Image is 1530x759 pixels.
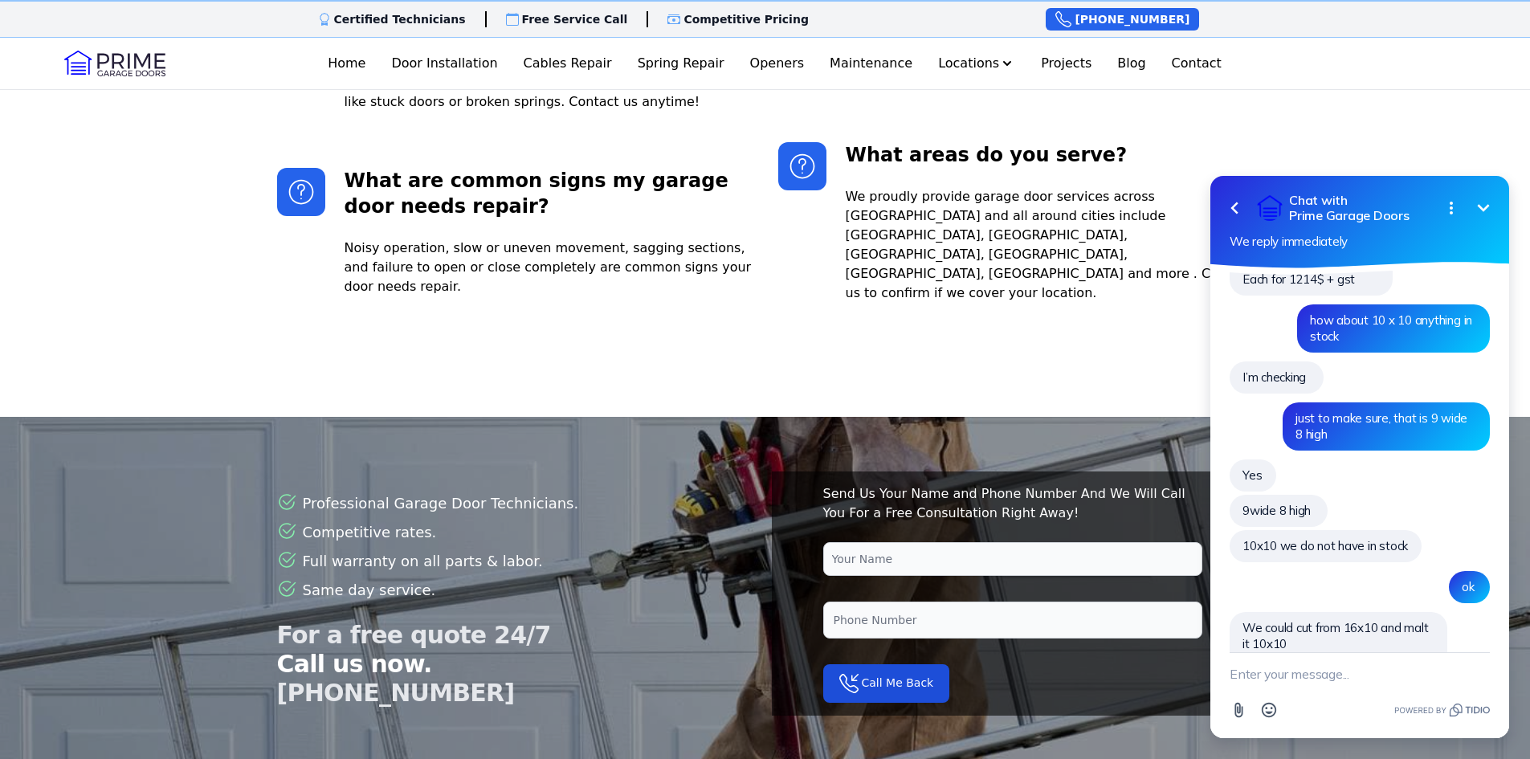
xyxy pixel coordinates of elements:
[823,542,1202,576] input: Your Name
[303,492,579,515] p: Professional Garage Door Technicians.
[517,47,618,80] a: Cables Repair
[277,621,579,650] span: For a free quote 24/7
[303,521,437,544] p: Competitive rates.
[744,47,811,80] a: Openers
[64,51,165,76] img: Logo
[1046,8,1199,31] a: [PHONE_NUMBER]
[303,579,436,602] p: Same day service.
[823,664,950,703] button: Call Me Back
[345,73,753,112] p: Yes, we offer 24/7 emergency repair services for urgent issues like stuck doors or broken springs...
[1189,140,1530,759] iframe: Tidio Chat
[1111,47,1152,80] a: Blog
[1034,47,1098,80] a: Projects
[385,47,504,80] a: Door Installation
[683,11,809,27] p: Competitive Pricing
[277,679,515,707] a: [PHONE_NUMBER]
[277,650,579,679] span: Call us now.
[1165,47,1228,80] a: Contact
[846,142,1254,168] h3: What areas do you serve?
[631,47,731,80] a: Spring Repair
[522,11,628,27] p: Free Service Call
[846,187,1254,303] p: We proudly provide garage door services across [GEOGRAPHIC_DATA] and all around cities include [G...
[823,602,1202,639] input: Phone Number
[345,168,753,219] h3: What are common signs my garage door needs repair?
[321,47,372,80] a: Home
[823,47,919,80] a: Maintenance
[345,239,753,296] p: Noisy operation, slow or uneven movement, sagging sections, and failure to open or close complete...
[932,47,1022,80] button: Locations
[303,550,543,573] p: Full warranty on all parts & labor.
[334,11,466,27] p: Certified Technicians
[823,484,1202,523] p: Send Us Your Name and Phone Number And We Will Call You For a Free Consultation Right Away!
